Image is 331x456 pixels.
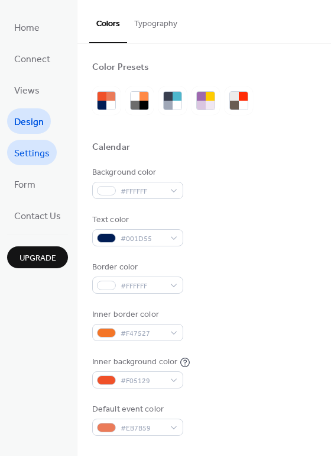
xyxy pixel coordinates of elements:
div: Color Presets [92,62,149,74]
span: Design [14,113,44,131]
span: #FFFFFF [121,280,164,293]
span: #EB7B59 [121,422,164,435]
a: Design [7,108,51,134]
div: Text color [92,214,181,226]
button: Upgrade [7,246,68,268]
span: Form [14,176,35,194]
span: Views [14,82,40,100]
a: Contact Us [7,203,68,228]
span: #F05129 [121,375,164,387]
div: Background color [92,166,181,179]
span: #001D55 [121,233,164,245]
span: Settings [14,144,50,163]
div: Inner background color [92,356,177,368]
a: Settings [7,140,57,165]
a: Home [7,14,47,40]
span: Upgrade [20,252,56,265]
span: Contact Us [14,207,61,226]
div: Default event color [92,403,181,416]
span: #F47527 [121,327,164,340]
span: Connect [14,50,50,69]
div: Calendar [92,142,130,154]
a: Views [7,77,47,102]
div: Border color [92,261,181,274]
a: Connect [7,46,57,71]
span: #FFFFFF [121,185,164,198]
div: Inner border color [92,309,181,321]
span: Home [14,19,40,37]
a: Form [7,171,43,197]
